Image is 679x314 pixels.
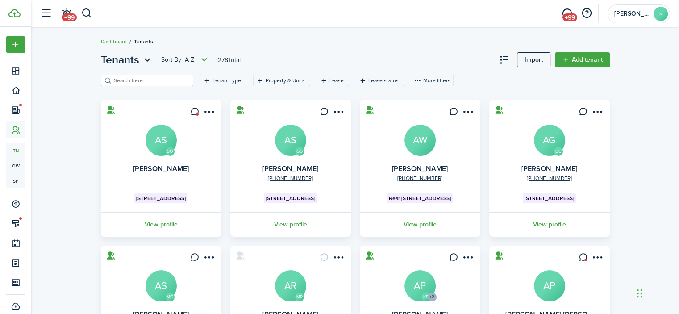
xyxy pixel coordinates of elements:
[275,270,306,301] a: AR
[268,174,313,182] a: [PHONE_NUMBER]
[133,163,189,174] a: [PERSON_NAME]
[101,38,127,46] a: Dashboard
[389,194,451,202] span: Rear [STREET_ADDRESS]
[166,293,175,301] avatar-text: MC
[212,76,241,84] filter-tag-label: Tenant type
[101,52,139,68] span: Tenants
[517,52,550,67] a: Import
[161,55,185,64] span: Sort by
[558,2,575,25] a: Messaging
[6,158,25,173] a: ow
[397,174,442,182] a: [PHONE_NUMBER]
[101,52,153,68] button: Open menu
[368,76,399,84] filter-tag-label: Lease status
[262,163,318,174] a: [PERSON_NAME]
[253,75,310,86] filter-tag: Open filter
[37,5,54,22] button: Open sidebar
[81,6,92,21] button: Search
[166,147,175,156] avatar-text: SO
[6,143,25,158] a: tn
[295,147,304,156] avatar-text: GG
[218,55,241,65] header-page-total: 278 Total
[112,76,190,85] input: Search here...
[428,293,437,301] avatar-counter: +2
[146,270,177,301] a: AS
[229,212,352,237] a: View profile
[266,194,315,202] span: [STREET_ADDRESS]
[654,7,668,21] avatar-text: K
[185,55,194,64] span: A-Z
[614,11,650,17] span: Katherine
[136,194,186,202] span: [STREET_ADDRESS]
[521,163,577,174] a: [PERSON_NAME]
[637,280,642,307] div: Drag
[562,13,577,21] span: +99
[461,107,475,119] button: Open menu
[331,253,346,265] button: Open menu
[146,125,177,156] a: AS
[58,2,75,25] a: Notifications
[358,212,482,237] a: View profile
[8,9,21,17] img: TenantCloud
[590,253,604,265] button: Open menu
[202,107,216,119] button: Open menu
[200,75,246,86] filter-tag: Open filter
[161,54,210,65] button: Sort byA-Z
[527,174,572,182] a: [PHONE_NUMBER]
[295,293,304,301] avatar-text: MR
[461,253,475,265] button: Open menu
[634,271,679,314] iframe: Chat Widget
[356,75,404,86] filter-tag: Open filter
[488,212,611,237] a: View profile
[317,75,349,86] filter-tag: Open filter
[554,147,563,156] avatar-text: DC
[329,76,344,84] filter-tag-label: Lease
[202,253,216,265] button: Open menu
[275,125,306,156] a: AS
[534,270,565,301] a: AP
[404,125,436,156] a: AW
[411,75,454,86] button: More filters
[421,293,430,301] avatar-text: KP
[6,173,25,188] a: sp
[392,163,448,174] a: [PERSON_NAME]
[525,194,574,202] span: [STREET_ADDRESS]
[579,6,594,21] button: Open resource center
[266,76,305,84] filter-tag-label: Property & Units
[6,36,25,53] button: Open menu
[404,270,436,301] a: AP
[534,125,565,156] a: AG
[62,13,77,21] span: +99
[101,52,153,68] button: Tenants
[331,107,346,119] button: Open menu
[555,52,610,67] a: Add tenant
[590,107,604,119] button: Open menu
[161,54,210,65] button: Open menu
[134,38,153,46] span: Tenants
[100,212,223,237] a: View profile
